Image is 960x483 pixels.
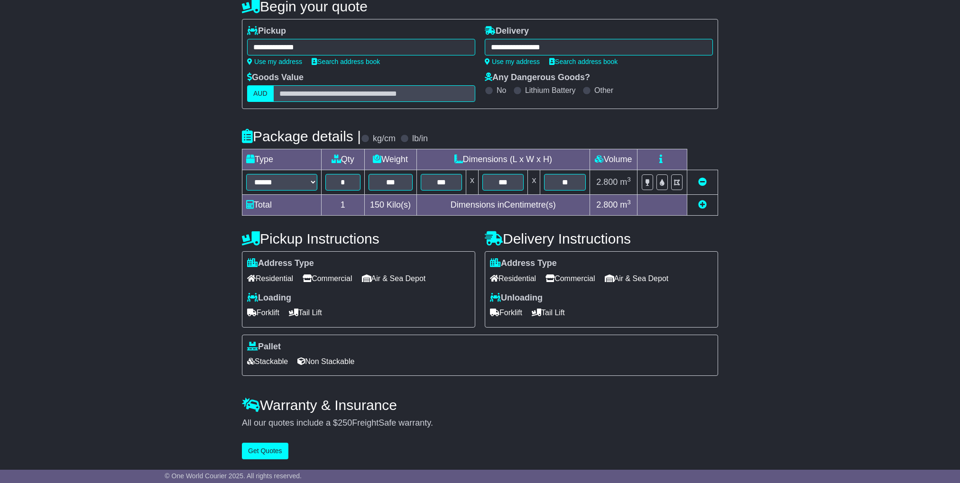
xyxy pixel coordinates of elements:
a: Search address book [312,58,380,65]
span: m [620,177,631,187]
a: Remove this item [698,177,707,187]
label: Unloading [490,293,543,303]
h4: Warranty & Insurance [242,397,718,413]
td: Kilo(s) [364,195,416,216]
span: Air & Sea Depot [362,271,426,286]
td: 1 [322,195,365,216]
span: © One World Courier 2025. All rights reserved. [165,472,302,480]
span: Air & Sea Depot [605,271,669,286]
span: Tail Lift [289,305,322,320]
span: Commercial [303,271,352,286]
span: Forklift [490,305,522,320]
span: 250 [338,418,352,428]
td: Total [242,195,322,216]
a: Use my address [485,58,540,65]
td: Type [242,149,322,170]
label: AUD [247,85,274,102]
td: x [466,170,479,195]
button: Get Quotes [242,443,288,459]
label: Other [594,86,613,95]
sup: 3 [627,176,631,183]
span: Tail Lift [532,305,565,320]
label: Lithium Battery [525,86,576,95]
a: Use my address [247,58,302,65]
h4: Delivery Instructions [485,231,718,246]
span: Forklift [247,305,279,320]
label: Pallet [247,342,281,352]
a: Add new item [698,200,707,210]
span: 2.800 [596,200,618,210]
span: Residential [247,271,293,286]
label: Delivery [485,26,529,36]
label: lb/in [412,134,428,144]
td: Dimensions (L x W x H) [416,149,590,170]
div: All our quotes include a $ FreightSafe warranty. [242,418,718,428]
sup: 3 [627,199,631,206]
label: Any Dangerous Goods? [485,73,590,83]
label: Address Type [490,258,557,269]
td: x [528,170,540,195]
h4: Package details | [242,128,361,144]
span: Residential [490,271,536,286]
a: Search address book [549,58,618,65]
label: Address Type [247,258,314,269]
span: Commercial [545,271,595,286]
label: kg/cm [373,134,396,144]
td: Weight [364,149,416,170]
span: Non Stackable [297,354,354,369]
span: 2.800 [596,177,618,187]
label: Goods Value [247,73,304,83]
label: No [497,86,506,95]
td: Volume [590,149,637,170]
span: m [620,200,631,210]
td: Dimensions in Centimetre(s) [416,195,590,216]
label: Pickup [247,26,286,36]
h4: Pickup Instructions [242,231,475,246]
span: Stackable [247,354,288,369]
td: Qty [322,149,365,170]
label: Loading [247,293,291,303]
span: 150 [370,200,384,210]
